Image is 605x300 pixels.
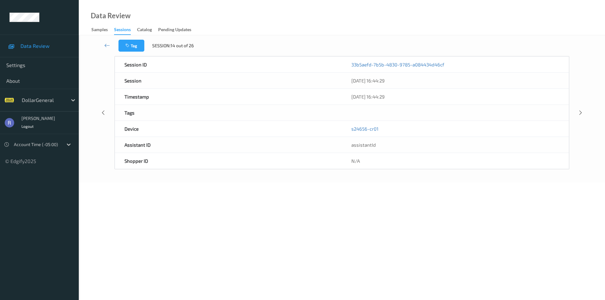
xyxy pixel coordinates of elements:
[137,26,152,34] div: Catalog
[91,25,114,34] a: Samples
[351,61,444,68] a: 33b5aefd-7b5b-4830-9785-a084434d46cf
[137,25,158,34] a: Catalog
[152,42,170,49] span: Session:
[91,26,108,34] div: Samples
[351,77,559,84] div: [DATE] 16:44:29
[114,26,131,35] div: Sessions
[118,40,144,52] button: Tag
[351,93,559,100] div: [DATE] 16:44:29
[115,105,342,121] div: Tags
[158,26,191,34] div: Pending Updates
[115,89,342,105] div: Timestamp
[115,137,342,153] div: Assistant ID
[115,153,342,169] div: Shopper ID
[115,73,342,88] div: Session
[114,25,137,35] a: Sessions
[91,13,130,19] div: Data Review
[115,121,342,137] div: Device
[342,153,569,169] div: N/A
[170,42,194,49] span: 14 out of 26
[115,57,342,72] div: Session ID
[158,25,198,34] a: Pending Updates
[351,142,559,148] div: assistantId
[351,126,378,132] a: s24656-cr01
